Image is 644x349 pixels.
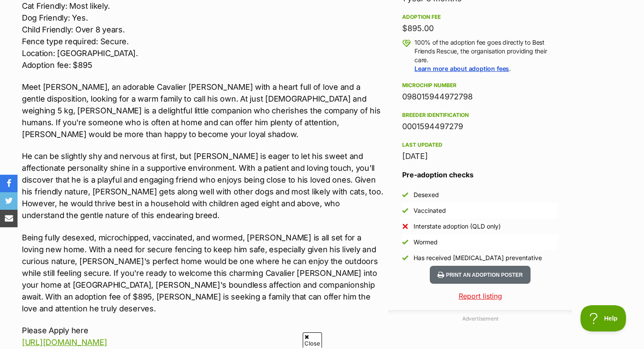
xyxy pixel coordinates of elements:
[402,223,408,229] img: No
[414,190,439,199] div: Desexed
[402,255,408,261] img: Yes
[414,254,542,262] div: Has received [MEDICAL_DATA] preventative
[402,82,558,89] div: Microchip number
[303,332,322,348] span: Close
[414,238,438,247] div: Wormed
[402,239,408,245] img: Yes
[414,65,509,72] a: Learn more about adoption fees
[402,14,558,21] div: Adoption fee
[402,192,408,198] img: Yes
[414,206,446,215] div: Vaccinated
[402,22,558,35] div: $895.00
[22,81,384,140] p: Meet [PERSON_NAME], an adorable Cavalier [PERSON_NAME] with a heart full of love and a gentle dis...
[402,150,558,162] div: [DATE]
[402,112,558,119] div: Breeder identification
[22,150,384,221] p: He can be slightly shy and nervous at first, but [PERSON_NAME] is eager to let his sweet and affe...
[430,266,531,284] button: Print an adoption poster
[402,141,558,148] div: Last updated
[22,338,107,347] a: [URL][DOMAIN_NAME]
[388,291,572,301] a: Report listing
[402,91,558,103] div: 098015944972798
[414,38,558,73] p: 100% of the adoption fee goes directly to Best Friends Rescue, the organisation providing their c...
[402,120,558,133] div: 0001594497279
[580,305,626,331] iframe: Help Scout Beacon - Open
[402,208,408,214] img: Yes
[22,232,384,314] p: Being fully desexed, microchipped, vaccinated, and wormed, [PERSON_NAME] is all set for a loving ...
[414,222,501,231] div: Interstate adoption (QLD only)
[402,169,558,180] h3: Pre-adoption checks
[22,324,384,348] p: Please Apply here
